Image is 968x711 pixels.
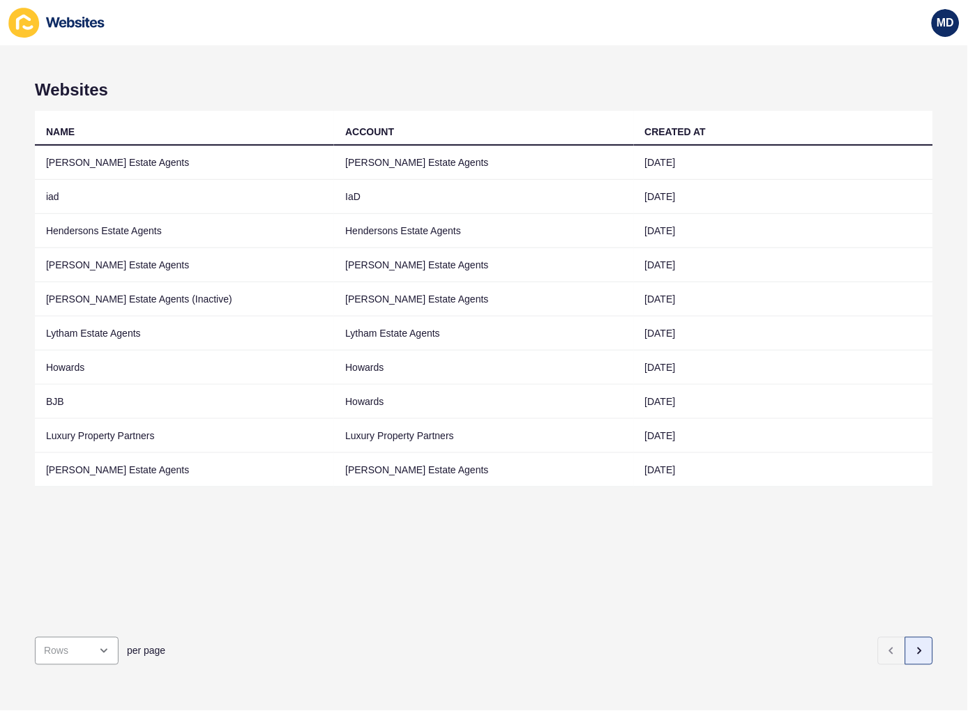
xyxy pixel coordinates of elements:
td: Lytham Estate Agents [334,316,633,351]
td: [DATE] [634,146,933,180]
div: ACCOUNT [345,125,394,139]
td: [PERSON_NAME] Estate Agents [334,248,633,282]
div: CREATED AT [645,125,706,139]
td: [DATE] [634,351,933,385]
div: open menu [35,637,119,665]
td: [DATE] [634,248,933,282]
td: [PERSON_NAME] Estate Agents [35,146,334,180]
h1: Websites [35,80,933,100]
span: per page [127,644,165,658]
td: [PERSON_NAME] Estate Agents (Inactive) [35,282,334,316]
td: [PERSON_NAME] Estate Agents [35,248,334,282]
td: BJB [35,385,334,419]
td: [PERSON_NAME] Estate Agents [334,453,633,487]
td: [PERSON_NAME] Estate Agents [35,453,334,487]
td: [DATE] [634,214,933,248]
td: Hendersons Estate Agents [35,214,334,248]
div: NAME [46,125,75,139]
td: [DATE] [634,180,933,214]
td: Hendersons Estate Agents [334,214,633,248]
td: Howards [334,351,633,385]
td: [DATE] [634,385,933,419]
td: Lytham Estate Agents [35,316,334,351]
td: [DATE] [634,419,933,453]
td: [DATE] [634,282,933,316]
td: Luxury Property Partners [35,419,334,453]
td: Howards [35,351,334,385]
td: [PERSON_NAME] Estate Agents [334,282,633,316]
td: [PERSON_NAME] Estate Agents [334,146,633,180]
span: MD [937,16,955,30]
td: [DATE] [634,316,933,351]
td: Luxury Property Partners [334,419,633,453]
td: iad [35,180,334,214]
td: [DATE] [634,453,933,487]
td: Howards [334,385,633,419]
td: IaD [334,180,633,214]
